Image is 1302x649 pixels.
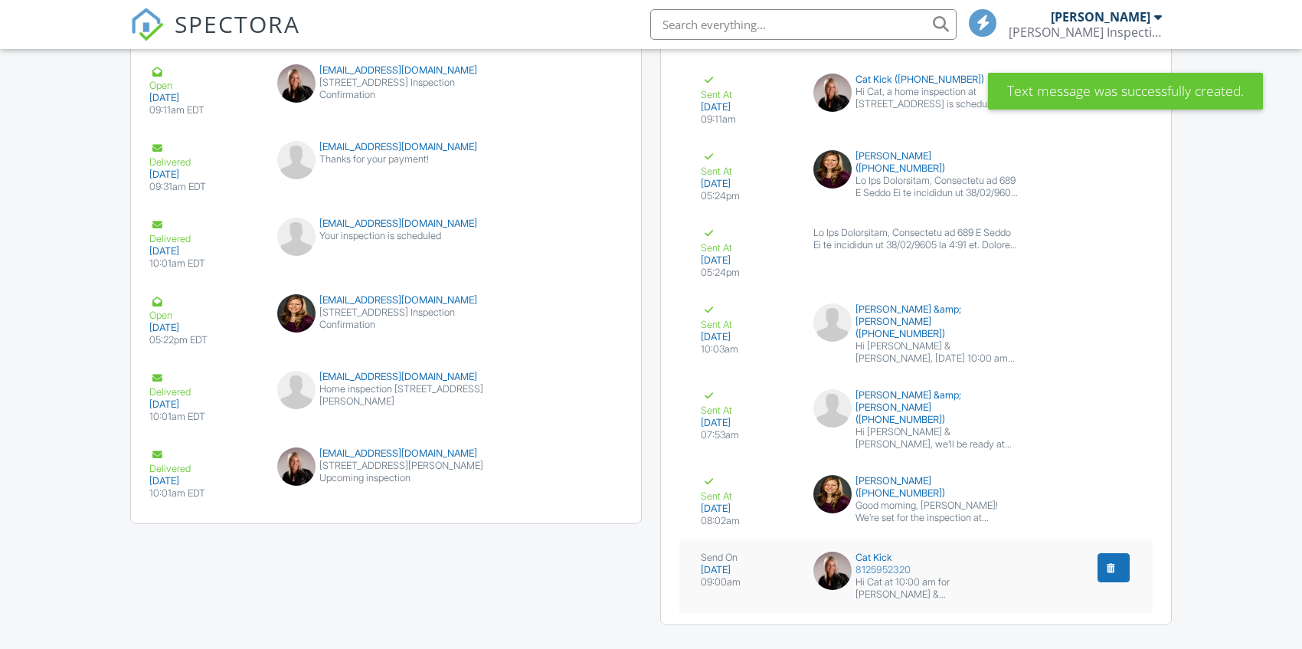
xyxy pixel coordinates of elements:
[679,138,1153,215] a: Sent At [DATE] 05:24pm [PERSON_NAME] ([PHONE_NUMBER]) Lo Ips Dolorsitam, Consectetu ad 689 E Sedd...
[701,150,795,178] div: Sent At
[277,460,496,484] div: [STREET_ADDRESS][PERSON_NAME] Upcoming inspection
[855,576,1019,601] div: Hi Cat at 10:00 am for [PERSON_NAME] & [PERSON_NAME]'s inspection at [STREET_ADDRESS][PERSON_NAME...
[813,74,852,112] img: data
[277,447,496,460] div: [EMAIL_ADDRESS][DOMAIN_NAME]
[813,389,1019,426] div: [PERSON_NAME] &amp; [PERSON_NAME] ([PHONE_NUMBER])
[277,218,316,256] img: default-user-f0147aede5fd5fa78ca7ade42f37bd4542148d508eef1c3d3ea960f66861d68b.jpg
[701,389,795,417] div: Sent At
[701,113,795,126] div: 09:11am
[1009,25,1162,40] div: Kloeker Inspections
[813,475,852,513] img: jen_.png
[149,371,259,398] div: Delivered
[149,92,259,104] div: [DATE]
[149,169,259,181] div: [DATE]
[679,377,1153,463] a: Sent At [DATE] 07:53am [PERSON_NAME] &amp; [PERSON_NAME] ([PHONE_NUMBER]) Hi [PERSON_NAME] & [PER...
[277,141,316,179] img: default-user-f0147aede5fd5fa78ca7ade42f37bd4542148d508eef1c3d3ea960f66861d68b.jpg
[149,141,259,169] div: Delivered
[277,383,496,408] div: Home inspection [STREET_ADDRESS][PERSON_NAME]
[988,73,1263,110] div: Text message was successfully created.
[813,227,1019,251] div: Lo Ips Dolorsitam, Consectetu ad 689 E Seddo Ei te incididun ut 38/02/9605 la 4:91 et. Dolore mag...
[149,218,259,245] div: Delivered
[277,306,496,331] div: [STREET_ADDRESS] Inspection Confirmation
[701,227,795,254] div: Sent At
[813,74,1019,86] div: Cat Kick ([PHONE_NUMBER])
[679,215,1153,291] a: Sent At [DATE] 05:24pm Lo Ips Dolorsitam, Consectetu ad 689 E Seddo Ei te incididun ut 38/02/9605...
[277,294,316,333] img: jen_.png
[813,389,852,428] img: default-user-f0147aede5fd5fa78ca7ade42f37bd4542148d508eef1c3d3ea960f66861d68b.jpg
[701,101,795,113] div: [DATE]
[701,417,795,429] div: [DATE]
[175,8,300,40] span: SPECTORA
[855,86,1019,110] div: Hi Cat, a home inspection at [STREET_ADDRESS] is scheduled for your client [PERSON_NAME] & [PERSO...
[813,552,1019,564] div: Cat Kick
[701,254,795,267] div: [DATE]
[679,61,1153,138] a: Sent At [DATE] 09:11am Cat Kick ([PHONE_NUMBER]) Hi Cat, a home inspection at [STREET_ADDRESS] is...
[701,178,795,190] div: [DATE]
[701,303,795,331] div: Sent At
[701,429,795,441] div: 07:53am
[130,21,300,53] a: SPECTORA
[149,64,259,92] div: Open
[701,267,795,279] div: 05:24pm
[277,153,496,166] div: Thanks for your payment!
[131,359,641,435] a: Delivered [DATE] 10:01am EDT [EMAIL_ADDRESS][DOMAIN_NAME] Home inspection [STREET_ADDRESS][PERSON...
[131,435,641,512] a: Delivered [DATE] 10:01am EDT [EMAIL_ADDRESS][DOMAIN_NAME] [STREET_ADDRESS][PERSON_NAME] Upcoming ...
[277,77,496,101] div: [STREET_ADDRESS] Inspection Confirmation
[855,500,1019,524] div: Good morning, [PERSON_NAME]! We’re set for the inspection at [STREET_ADDRESS] at 9:45 AM. Can you...
[277,294,496,306] div: [EMAIL_ADDRESS][DOMAIN_NAME]
[813,150,852,188] img: jen_.png
[149,487,259,500] div: 10:01am EDT
[149,257,259,270] div: 10:01am EDT
[701,190,795,202] div: 05:24pm
[277,64,316,103] img: data
[701,74,795,101] div: Sent At
[149,294,259,322] div: Open
[855,175,1019,199] div: Lo Ips Dolorsitam, Consectetu ad 689 E Seddo Ei te incididun ut 38/02/9605 la 4:91 et. Dolore mag...
[149,245,259,257] div: [DATE]
[855,340,1019,365] div: Hi [PERSON_NAME] & [PERSON_NAME], [DATE] 10:00 am for your inspection. If needing. Please reply w...
[813,303,852,342] img: default-user-f0147aede5fd5fa78ca7ade42f37bd4542148d508eef1c3d3ea960f66861d68b.jpg
[149,104,259,116] div: 09:11am EDT
[277,371,496,383] div: [EMAIL_ADDRESS][DOMAIN_NAME]
[650,9,957,40] input: Search everything...
[277,447,316,486] img: data
[131,282,641,359] a: Open [DATE] 05:22pm EDT [EMAIL_ADDRESS][DOMAIN_NAME] [STREET_ADDRESS] Inspection Confirmation
[277,371,316,409] img: default-user-f0147aede5fd5fa78ca7ade42f37bd4542148d508eef1c3d3ea960f66861d68b.jpg
[277,218,496,230] div: [EMAIL_ADDRESS][DOMAIN_NAME]
[277,230,496,242] div: Your inspection is scheduled
[149,322,259,334] div: [DATE]
[149,334,259,346] div: 05:22pm EDT
[701,503,795,515] div: [DATE]
[701,576,795,588] div: 09:00am
[131,52,641,129] a: Open [DATE] 09:11am EDT [EMAIL_ADDRESS][DOMAIN_NAME] [STREET_ADDRESS] Inspection Confirmation
[679,463,1153,539] a: Sent At [DATE] 08:02am [PERSON_NAME] ([PHONE_NUMBER]) Good morning, [PERSON_NAME]! We’re set for ...
[701,475,795,503] div: Sent At
[130,8,164,41] img: The Best Home Inspection Software - Spectora
[131,205,641,282] a: Delivered [DATE] 10:01am EDT [EMAIL_ADDRESS][DOMAIN_NAME] Your inspection is scheduled
[701,564,795,576] div: [DATE]
[813,475,1019,500] div: [PERSON_NAME] ([PHONE_NUMBER])
[813,564,1019,576] div: 8125952320
[149,398,259,411] div: [DATE]
[149,475,259,487] div: [DATE]
[149,447,259,475] div: Delivered
[701,552,795,564] div: Send On
[701,331,795,343] div: [DATE]
[813,150,1019,175] div: [PERSON_NAME] ([PHONE_NUMBER])
[679,291,1153,377] a: Sent At [DATE] 10:03am [PERSON_NAME] &amp; [PERSON_NAME] ([PHONE_NUMBER]) Hi [PERSON_NAME] & [PER...
[277,141,496,153] div: [EMAIL_ADDRESS][DOMAIN_NAME]
[701,343,795,356] div: 10:03am
[131,129,641,205] a: Delivered [DATE] 09:31am EDT [EMAIL_ADDRESS][DOMAIN_NAME] Thanks for your payment!
[855,426,1019,451] div: Hi [PERSON_NAME] & [PERSON_NAME], we’ll be ready at 10:00 am for your inspection. Please reply "Y...
[813,303,1019,340] div: [PERSON_NAME] &amp; [PERSON_NAME] ([PHONE_NUMBER])
[149,181,259,193] div: 09:31am EDT
[149,411,259,423] div: 10:01am EDT
[701,515,795,527] div: 08:02am
[813,552,852,590] img: data
[1051,9,1150,25] div: [PERSON_NAME]
[277,64,496,77] div: [EMAIL_ADDRESS][DOMAIN_NAME]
